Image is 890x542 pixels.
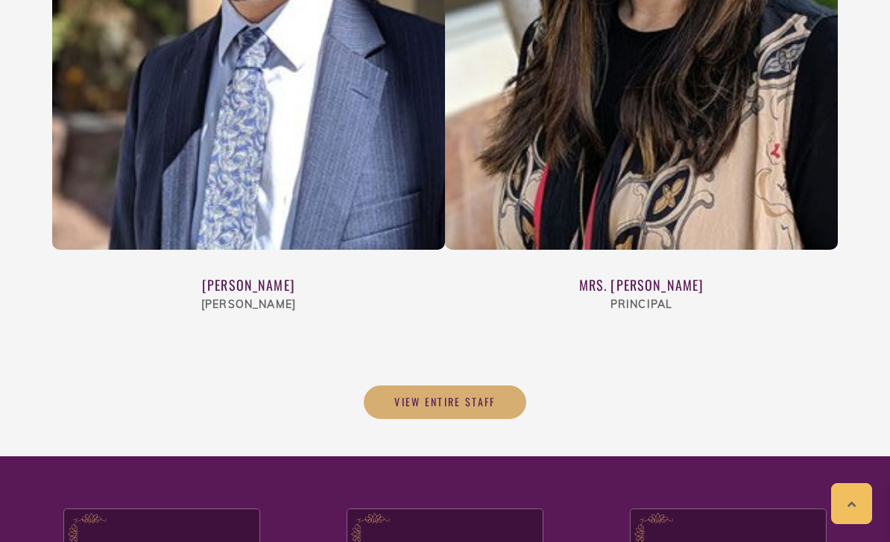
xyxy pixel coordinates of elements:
div: [PERSON_NAME] [52,295,445,315]
div: Mrs. [PERSON_NAME] [445,275,838,295]
a: View Entire Staff [364,385,526,418]
div: Principal [445,295,838,315]
div: [PERSON_NAME] [52,275,445,295]
span: View Entire Staff [394,395,496,409]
